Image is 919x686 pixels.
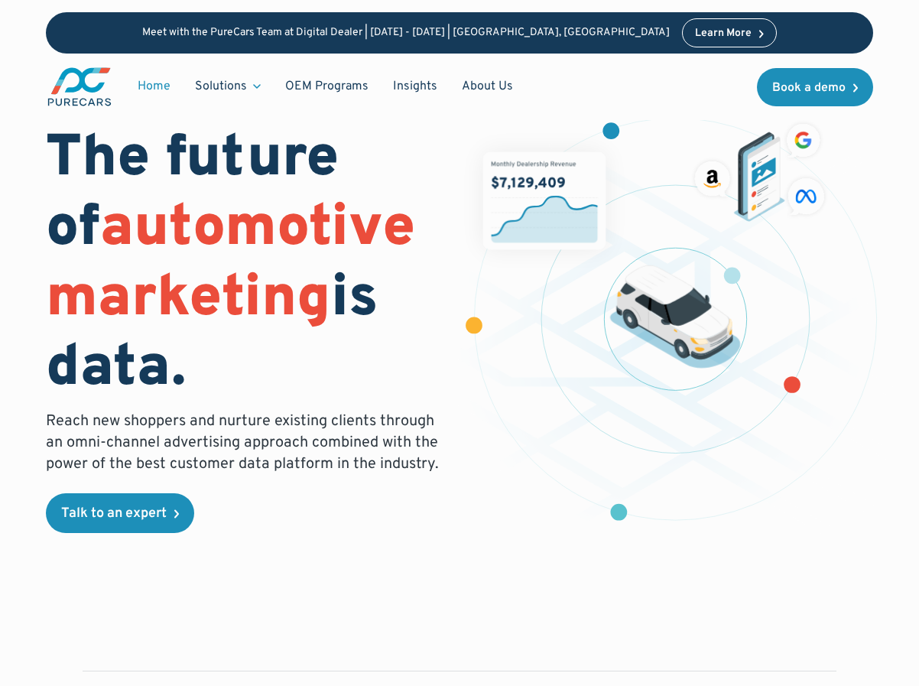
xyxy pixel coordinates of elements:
p: Meet with the PureCars Team at Digital Dealer | [DATE] - [DATE] | [GEOGRAPHIC_DATA], [GEOGRAPHIC_... [142,27,670,40]
a: Insights [381,72,450,101]
img: ads on social media and advertising partners [690,119,829,221]
a: Talk to an expert [46,493,194,533]
h1: The future of is data. [46,125,441,405]
div: Solutions [195,78,247,95]
span: automotive marketing [46,193,415,336]
a: Book a demo [757,68,873,106]
img: chart showing monthly dealership revenue of $7m [483,152,606,250]
div: Talk to an expert [61,507,167,521]
a: Home [125,72,183,101]
img: purecars logo [46,66,113,108]
div: Learn More [695,28,752,39]
p: Reach new shoppers and nurture existing clients through an omni-channel advertising approach comb... [46,411,441,475]
a: About Us [450,72,525,101]
img: illustration of a vehicle [610,265,741,369]
a: main [46,66,113,108]
div: Solutions [183,72,273,101]
div: Book a demo [772,82,846,94]
a: OEM Programs [273,72,381,101]
a: Learn More [682,18,777,47]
